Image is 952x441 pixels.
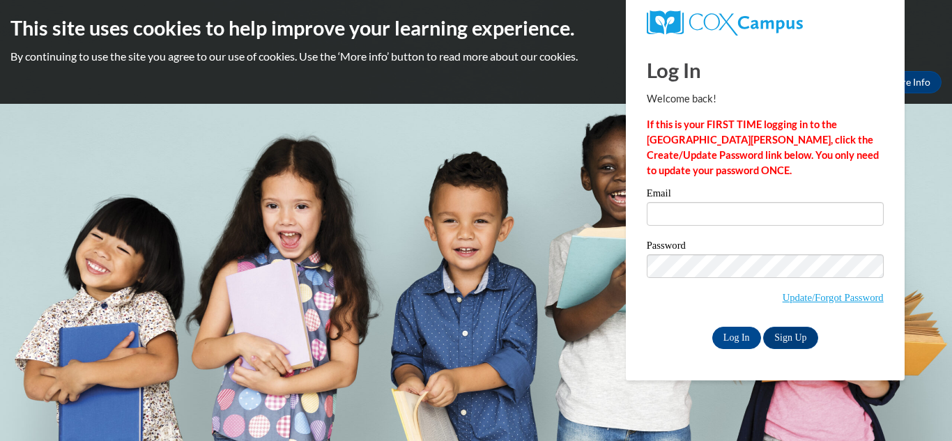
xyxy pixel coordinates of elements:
[763,327,817,349] a: Sign Up
[647,56,884,84] h1: Log In
[647,10,884,36] a: COX Campus
[647,240,884,254] label: Password
[10,14,942,42] h2: This site uses cookies to help improve your learning experience.
[647,188,884,202] label: Email
[10,49,942,64] p: By continuing to use the site you agree to our use of cookies. Use the ‘More info’ button to read...
[876,71,942,93] a: More Info
[783,292,884,303] a: Update/Forgot Password
[712,327,761,349] input: Log In
[647,118,879,176] strong: If this is your FIRST TIME logging in to the [GEOGRAPHIC_DATA][PERSON_NAME], click the Create/Upd...
[647,91,884,107] p: Welcome back!
[647,10,803,36] img: COX Campus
